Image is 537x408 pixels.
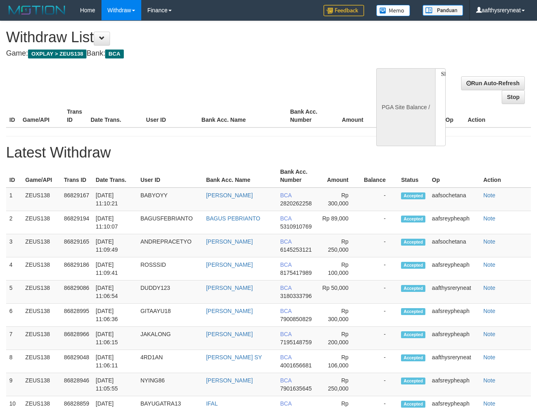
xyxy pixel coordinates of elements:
a: Note [483,377,496,384]
th: Status [398,164,429,188]
td: ZEUS138 [22,304,60,327]
a: Run Auto-Refresh [461,76,525,90]
span: BCA [280,261,291,268]
a: Note [483,238,496,245]
th: Balance [375,104,416,127]
td: 4RD1AN [137,350,203,373]
td: [DATE] 11:06:15 [93,327,137,350]
h4: Game: Bank: [6,50,350,58]
td: 5 [6,281,22,304]
span: 7900850829 [280,316,312,322]
td: Rp 200,000 [317,327,360,350]
th: Bank Acc. Name [198,104,287,127]
td: - [361,281,398,304]
td: 86829086 [60,281,92,304]
a: [PERSON_NAME] [206,192,253,199]
td: 6 [6,304,22,327]
span: BCA [280,285,291,291]
th: Action [464,104,531,127]
td: aafsreypheaph [429,327,480,350]
td: 9 [6,373,22,396]
span: BCA [280,354,291,361]
td: BAGUSFEBRIANTO [137,211,203,234]
th: Trans ID [64,104,87,127]
td: 2 [6,211,22,234]
td: - [361,257,398,281]
td: - [361,373,398,396]
td: Rp 300,000 [317,188,360,211]
td: ZEUS138 [22,211,60,234]
th: Bank Acc. Number [287,104,331,127]
td: - [361,327,398,350]
td: ZEUS138 [22,327,60,350]
td: 86828966 [60,327,92,350]
span: Accepted [401,331,425,338]
td: ZEUS138 [22,257,60,281]
h1: Withdraw List [6,29,350,45]
td: 3 [6,234,22,257]
td: DUDDY123 [137,281,203,304]
span: Accepted [401,401,425,408]
td: 86829167 [60,188,92,211]
span: Accepted [401,308,425,315]
a: Note [483,400,496,407]
th: User ID [143,104,198,127]
a: Note [483,192,496,199]
span: Accepted [401,262,425,269]
td: aafsreypheaph [429,304,480,327]
span: Accepted [401,192,425,199]
td: BABYOYY [137,188,203,211]
span: Accepted [401,378,425,384]
th: Trans ID [60,164,92,188]
th: ID [6,164,22,188]
td: 8 [6,350,22,373]
td: Rp 100,000 [317,257,360,281]
td: aafsreypheaph [429,257,480,281]
img: Button%20Memo.svg [376,5,410,16]
td: Rp 250,000 [317,373,360,396]
a: Note [483,331,496,337]
a: [PERSON_NAME] [206,308,253,314]
a: [PERSON_NAME] SY [206,354,262,361]
th: User ID [137,164,203,188]
span: BCA [280,331,291,337]
a: Stop [502,90,525,104]
td: Rp 89,000 [317,211,360,234]
td: Rp 106,000 [317,350,360,373]
td: ZEUS138 [22,350,60,373]
td: - [361,234,398,257]
td: Rp 250,000 [317,234,360,257]
a: Note [483,354,496,361]
a: [PERSON_NAME] [206,377,253,384]
td: 86828946 [60,373,92,396]
span: 8175417989 [280,270,312,276]
div: PGA Site Balance / [376,68,435,146]
td: Rp 50,000 [317,281,360,304]
span: Accepted [401,216,425,222]
th: Game/API [19,104,64,127]
span: Accepted [401,239,425,246]
td: [DATE] 11:05:55 [93,373,137,396]
span: 5310910769 [280,223,312,230]
td: aafthysreryneat [429,281,480,304]
td: 4 [6,257,22,281]
a: [PERSON_NAME] [206,331,253,337]
td: 1 [6,188,22,211]
span: BCA [280,400,291,407]
a: [PERSON_NAME] [206,238,253,245]
span: Accepted [401,354,425,361]
th: Bank Acc. Name [203,164,277,188]
span: BCA [280,192,291,199]
td: 86829048 [60,350,92,373]
td: JAKALONG [137,327,203,350]
td: aafsreypheaph [429,373,480,396]
th: Bank Acc. Number [277,164,317,188]
a: [PERSON_NAME] [206,261,253,268]
td: - [361,304,398,327]
td: ZEUS138 [22,373,60,396]
th: Balance [361,164,398,188]
span: OXPLAY > ZEUS138 [28,50,86,58]
td: 86829194 [60,211,92,234]
a: Note [483,308,496,314]
td: 86829165 [60,234,92,257]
